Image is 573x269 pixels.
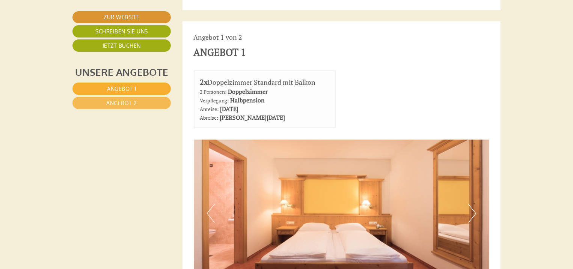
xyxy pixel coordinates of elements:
div: [DATE] [134,6,162,19]
div: Guten Tag, wie können wir Ihnen helfen? [169,21,290,44]
b: 2x [200,77,208,87]
b: Doppelzimmer [228,87,268,96]
button: Previous [207,204,215,223]
b: [DATE] [220,105,239,113]
span: Angebot 1 von 2 [194,33,243,42]
div: Doppelzimmer Standard mit Balkon [200,77,330,88]
small: Anreise: [200,106,219,113]
small: 16:54 [173,37,284,42]
div: Angebot 1 [194,45,246,59]
b: Halbpension [231,96,265,104]
small: 2 Personen: [200,89,227,95]
div: Sie [173,22,284,28]
a: Jetzt buchen [72,39,171,52]
small: Verpflegung: [200,97,229,104]
a: Zur Website [72,11,171,23]
span: Angebot 1 [107,86,136,92]
b: [PERSON_NAME][DATE] [220,113,285,122]
span: Angebot 2 [106,100,137,106]
button: Senden [252,198,296,211]
a: Schreiben Sie uns [72,25,171,38]
small: Abreise: [200,114,219,121]
button: Next [468,204,476,223]
div: Unsere Angebote [72,65,171,79]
